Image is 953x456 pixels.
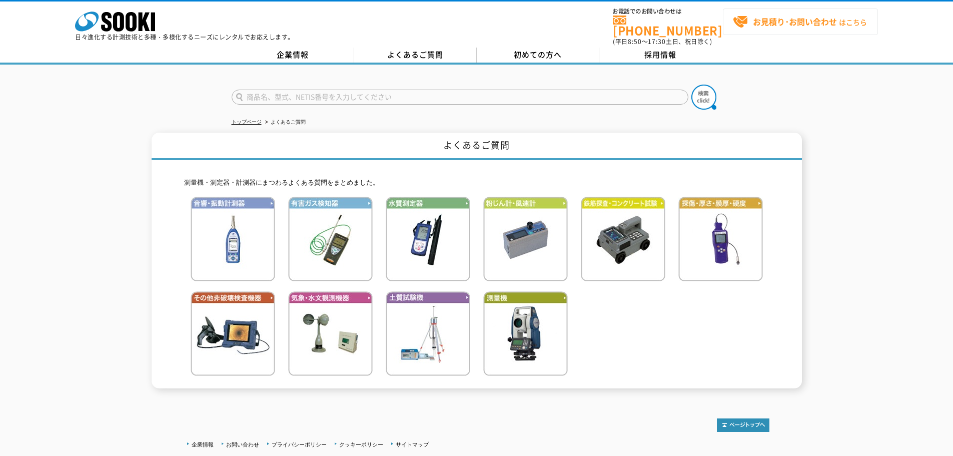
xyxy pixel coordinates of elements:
[288,197,373,281] img: 有害ガス検知器
[191,197,275,281] img: 音響・振動計測器
[613,37,712,46] span: (平日 ～ 土日、祝日除く)
[184,178,769,188] p: 測量機・測定器・計測器にまつわるよくある質問をまとめました。
[354,48,477,63] a: よくあるご質問
[678,197,763,281] img: 探傷・厚さ・膜厚・硬度
[232,119,262,125] a: トップページ
[613,9,723,15] span: お電話でのお問い合わせは
[152,133,802,160] h1: よくあるご質問
[581,197,665,281] img: 鉄筋検査・コンクリート試験
[75,34,294,40] p: 日々進化する計測技術と多種・多様化するニーズにレンタルでお応えします。
[263,117,306,128] li: よくあるご質問
[514,49,562,60] span: 初めての方へ
[477,48,599,63] a: 初めての方へ
[386,197,470,281] img: 水質測定器
[691,85,716,110] img: btn_search.png
[232,48,354,63] a: 企業情報
[272,441,327,447] a: プライバシーポリシー
[599,48,722,63] a: 採用情報
[717,418,769,432] img: トップページへ
[192,441,214,447] a: 企業情報
[648,37,666,46] span: 17:30
[628,37,642,46] span: 8:50
[483,197,568,281] img: 粉じん計・風速計
[191,291,275,376] img: その他非破壊検査機器
[613,16,723,36] a: [PHONE_NUMBER]
[483,291,568,376] img: 測量機
[733,15,867,30] span: はこちら
[386,291,470,376] img: 土質試験機
[396,441,429,447] a: サイトマップ
[226,441,259,447] a: お問い合わせ
[339,441,383,447] a: クッキーポリシー
[288,291,373,376] img: 気象・水文観測機器
[232,90,688,105] input: 商品名、型式、NETIS番号を入力してください
[753,16,837,28] strong: お見積り･お問い合わせ
[723,9,878,35] a: お見積り･お問い合わせはこちら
